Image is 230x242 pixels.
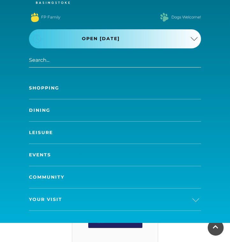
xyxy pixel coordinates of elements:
[82,35,120,42] span: Open [DATE]
[29,189,201,210] a: Your Visit
[41,14,60,20] a: FP Family
[29,144,201,166] a: Events
[29,29,201,48] button: Open [DATE]
[29,196,62,203] span: Your Visit
[29,166,201,188] a: Community
[171,14,201,20] a: Dogs Welcome!
[29,99,201,121] a: Dining
[29,53,201,68] input: Search...
[29,122,201,144] a: Leisure
[29,77,201,99] a: Shopping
